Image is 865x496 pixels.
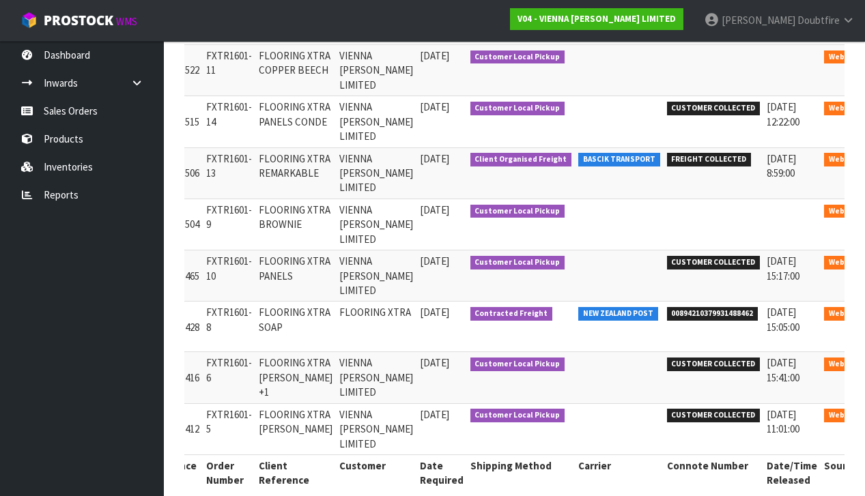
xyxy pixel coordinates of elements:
[255,199,336,250] td: FLOORING XTRA BROWNIE
[203,352,255,403] td: FXTR1601-6
[420,254,449,267] span: [DATE]
[767,100,799,128] span: [DATE] 12:22:00
[255,352,336,403] td: FLOORING XTRA [PERSON_NAME] +1
[203,147,255,199] td: FXTR1601-13
[517,13,676,25] strong: V04 - VIENNA [PERSON_NAME] LIMITED
[797,14,840,27] span: Doubtfire
[420,356,449,369] span: [DATE]
[664,454,764,491] th: Connote Number
[116,15,137,28] small: WMS
[255,302,336,352] td: FLOORING XTRA SOAP
[203,403,255,454] td: FXTR1601-5
[203,302,255,352] td: FXTR1601-8
[763,454,821,491] th: Date/Time Released
[420,152,449,165] span: [DATE]
[722,14,795,27] span: [PERSON_NAME]
[467,454,576,491] th: Shipping Method
[667,307,758,321] span: 00894210379931488462
[336,45,416,96] td: VIENNA [PERSON_NAME] LIMITED
[44,12,113,29] span: ProStock
[667,153,752,166] span: FREIGHT COLLECTED
[420,306,449,319] span: [DATE]
[336,403,416,454] td: VIENNA [PERSON_NAME] LIMITED
[767,306,799,333] span: [DATE] 15:05:00
[420,100,449,113] span: [DATE]
[575,454,664,491] th: Carrier
[767,408,799,435] span: [DATE] 11:01:00
[470,358,565,371] span: Customer Local Pickup
[470,409,565,422] span: Customer Local Pickup
[255,45,336,96] td: FLOORING XTRA COPPER BEECH
[20,12,38,29] img: cube-alt.png
[667,256,761,269] span: CUSTOMER COLLECTED
[470,307,553,321] span: Contracted Freight
[255,403,336,454] td: FLOORING XTRA [PERSON_NAME]
[470,50,565,64] span: Customer Local Pickup
[255,96,336,147] td: FLOORING XTRA PANELS CONDE
[255,147,336,199] td: FLOORING XTRA REMARKABLE
[470,153,572,166] span: Client Organised Freight
[336,454,416,491] th: Customer
[203,454,255,491] th: Order Number
[336,302,416,352] td: FLOORING XTRA
[336,352,416,403] td: VIENNA [PERSON_NAME] LIMITED
[416,454,467,491] th: Date Required
[336,199,416,250] td: VIENNA [PERSON_NAME] LIMITED
[667,358,761,371] span: CUSTOMER COLLECTED
[667,102,761,115] span: CUSTOMER COLLECTED
[203,199,255,250] td: FXTR1601-9
[667,409,761,422] span: CUSTOMER COLLECTED
[255,454,336,491] th: Client Reference
[420,408,449,421] span: [DATE]
[336,147,416,199] td: VIENNA [PERSON_NAME] LIMITED
[767,254,799,282] span: [DATE] 15:17:00
[470,256,565,269] span: Customer Local Pickup
[420,49,449,62] span: [DATE]
[203,250,255,302] td: FXTR1601-10
[578,307,658,321] span: NEW ZEALAND POST
[578,153,660,166] span: BASCIK TRANSPORT
[203,45,255,96] td: FXTR1601-11
[767,356,799,383] span: [DATE] 15:41:00
[336,250,416,302] td: VIENNA [PERSON_NAME] LIMITED
[420,203,449,216] span: [DATE]
[470,102,565,115] span: Customer Local Pickup
[470,205,565,218] span: Customer Local Pickup
[203,96,255,147] td: FXTR1601-14
[255,250,336,302] td: FLOORING XTRA PANELS
[767,152,796,179] span: [DATE] 8:59:00
[336,96,416,147] td: VIENNA [PERSON_NAME] LIMITED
